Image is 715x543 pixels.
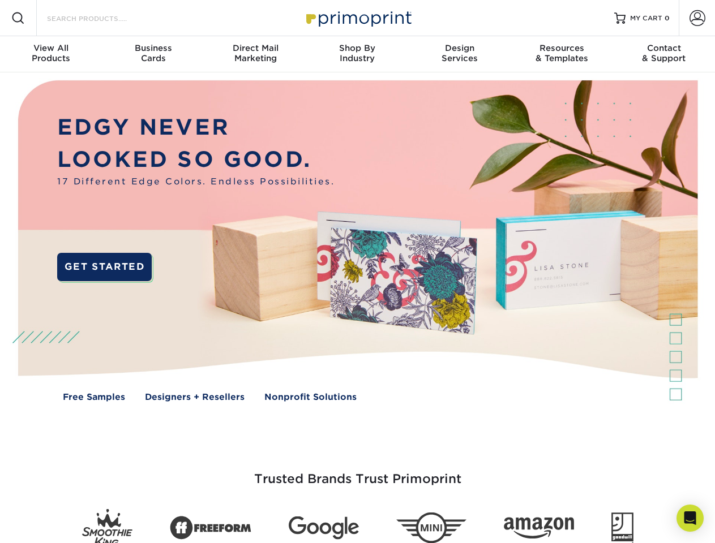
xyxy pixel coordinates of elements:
span: Design [409,43,511,53]
a: Free Samples [63,391,125,404]
img: Primoprint [301,6,414,30]
p: EDGY NEVER [57,111,335,144]
div: Marketing [204,43,306,63]
p: LOOKED SO GOOD. [57,144,335,176]
div: Open Intercom Messenger [677,505,704,532]
span: Direct Mail [204,43,306,53]
span: Shop By [306,43,408,53]
img: Amazon [504,518,574,539]
span: 0 [665,14,670,22]
div: & Templates [511,43,613,63]
span: Business [102,43,204,53]
div: Industry [306,43,408,63]
span: Resources [511,43,613,53]
a: Resources& Templates [511,36,613,72]
img: Goodwill [611,512,633,543]
a: GET STARTED [57,253,152,281]
a: Contact& Support [613,36,715,72]
div: & Support [613,43,715,63]
div: Services [409,43,511,63]
h3: Trusted Brands Trust Primoprint [27,445,689,500]
a: Direct MailMarketing [204,36,306,72]
div: Cards [102,43,204,63]
a: Designers + Resellers [145,391,245,404]
span: MY CART [630,14,662,23]
span: Contact [613,43,715,53]
img: Google [289,516,359,540]
span: 17 Different Edge Colors. Endless Possibilities. [57,175,335,188]
a: Shop ByIndustry [306,36,408,72]
a: BusinessCards [102,36,204,72]
a: DesignServices [409,36,511,72]
a: Nonprofit Solutions [264,391,357,404]
input: SEARCH PRODUCTS..... [46,11,156,25]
